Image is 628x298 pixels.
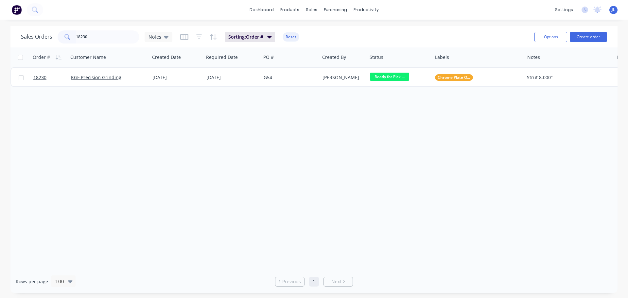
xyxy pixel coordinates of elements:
div: Created Date [152,54,181,61]
div: Order # [33,54,50,61]
ul: Pagination [272,277,356,287]
img: Factory [12,5,22,15]
a: Next page [324,278,353,285]
div: Customer Name [70,54,106,61]
a: dashboard [246,5,277,15]
div: G54 [264,74,314,81]
div: Labels [435,54,449,61]
button: Options [534,32,567,42]
div: settings [552,5,576,15]
div: Status [370,54,383,61]
input: Search... [76,30,140,44]
span: JL [612,7,615,13]
span: 18230 [33,74,46,81]
div: [DATE] [206,74,258,81]
a: Page 1 is your current page [309,277,319,287]
div: sales [303,5,321,15]
span: Chrome Plate Only [438,74,470,81]
span: Next [331,278,341,285]
div: productivity [350,5,382,15]
div: purchasing [321,5,350,15]
span: Ready for Pick ... [370,73,409,81]
a: Previous page [275,278,304,285]
span: Previous [282,278,301,285]
div: Created By [322,54,346,61]
div: Required Date [206,54,238,61]
div: [DATE] [152,74,201,81]
div: Strut 8.000" [527,74,606,81]
button: Sorting:Order # [225,32,275,42]
div: products [277,5,303,15]
a: 18230 [33,68,71,87]
a: KGF Precision Grinding [71,74,121,80]
span: Rows per page [16,278,48,285]
div: [PERSON_NAME] [323,74,363,81]
div: Notes [527,54,540,61]
div: PO # [263,54,274,61]
button: Chrome Plate Only [435,74,473,81]
button: Reset [283,32,299,42]
h1: Sales Orders [21,34,52,40]
span: Notes [148,33,161,40]
span: Sorting: Order # [228,34,263,40]
button: Create order [570,32,607,42]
